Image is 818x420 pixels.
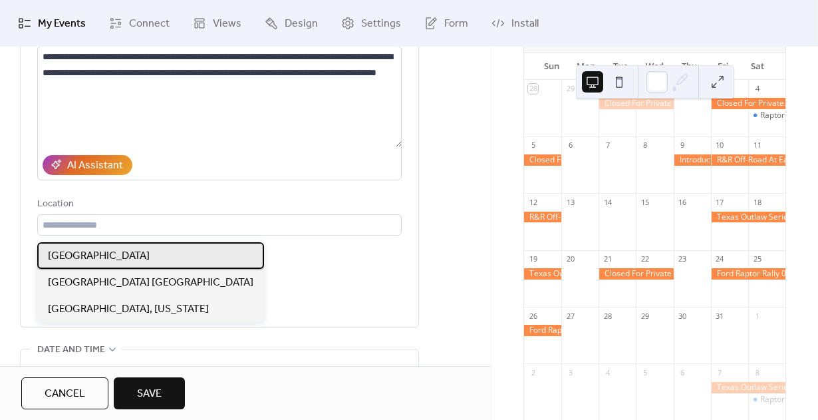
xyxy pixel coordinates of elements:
[748,110,785,121] div: Raptor 101
[640,254,650,264] div: 22
[711,268,785,280] div: Ford Raptor Rally 002
[37,342,105,358] span: Date and time
[511,16,539,32] span: Install
[603,197,613,207] div: 14
[48,248,150,264] span: [GEOGRAPHIC_DATA]
[565,311,575,321] div: 27
[565,84,575,94] div: 29
[715,311,725,321] div: 31
[672,53,706,80] div: Thu
[760,394,801,405] div: Raptor 101
[45,386,85,402] span: Cancel
[361,16,401,32] span: Settings
[640,197,650,207] div: 15
[524,268,561,280] div: Texas Outlaw Series
[129,16,170,32] span: Connect
[48,302,209,317] span: [GEOGRAPHIC_DATA], [US_STATE]
[524,212,561,223] div: R&R Off-Road At Eagles Canyon
[711,382,785,393] div: Texas Outlaw Series
[752,140,762,150] div: 11
[255,5,328,41] a: Design
[565,140,575,150] div: 6
[603,140,613,150] div: 7
[760,110,801,121] div: Raptor 101
[524,154,561,166] div: Closed For Private Event
[535,53,569,80] div: Sun
[569,53,604,80] div: Mon
[715,197,725,207] div: 17
[48,275,253,291] span: [GEOGRAPHIC_DATA] [GEOGRAPHIC_DATA]
[528,197,538,207] div: 12
[565,197,575,207] div: 13
[43,155,132,175] button: AI Assistant
[640,140,650,150] div: 8
[603,254,613,264] div: 21
[678,254,688,264] div: 23
[640,367,650,377] div: 5
[524,325,561,336] div: Ford Raptor Rally 002
[414,5,478,41] a: Form
[8,5,96,41] a: My Events
[603,53,638,80] div: Tue
[603,311,613,321] div: 28
[183,5,251,41] a: Views
[678,140,688,150] div: 9
[638,53,672,80] div: Wed
[711,212,785,223] div: Texas Outlaw Series
[706,53,741,80] div: Fri
[603,367,613,377] div: 4
[528,140,538,150] div: 5
[674,154,711,166] div: Introduction To Off-Road
[528,84,538,94] div: 28
[599,98,673,109] div: Closed For Private Event
[678,367,688,377] div: 6
[752,311,762,321] div: 1
[752,197,762,207] div: 18
[752,254,762,264] div: 25
[213,16,241,32] span: Views
[752,367,762,377] div: 8
[114,377,185,409] button: Save
[678,197,688,207] div: 16
[528,367,538,377] div: 2
[565,254,575,264] div: 20
[481,5,549,41] a: Install
[711,154,785,166] div: R&R Off-Road At Eagles Canyon
[565,367,575,377] div: 3
[21,377,108,409] button: Cancel
[444,16,468,32] span: Form
[748,394,785,405] div: Raptor 101
[640,311,650,321] div: 29
[599,268,673,280] div: Closed For Private Event
[715,254,725,264] div: 24
[715,367,725,377] div: 7
[740,53,775,80] div: Sat
[137,386,162,402] span: Save
[678,311,688,321] div: 30
[528,254,538,264] div: 19
[285,16,318,32] span: Design
[38,16,86,32] span: My Events
[99,5,180,41] a: Connect
[715,140,725,150] div: 10
[711,98,785,109] div: Closed For Private Event
[752,84,762,94] div: 4
[67,158,123,174] div: AI Assistant
[331,5,411,41] a: Settings
[528,311,538,321] div: 26
[37,196,399,212] div: Location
